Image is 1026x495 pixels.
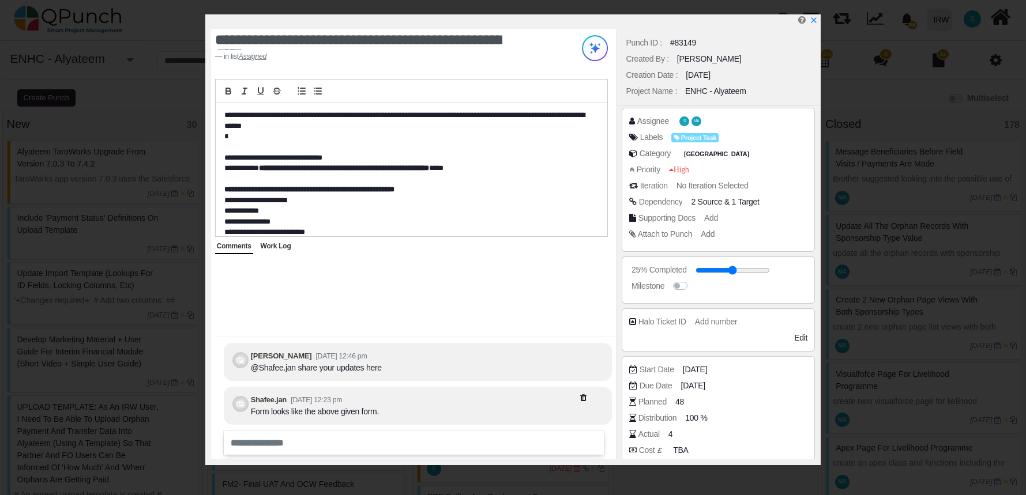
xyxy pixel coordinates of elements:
[637,164,660,176] div: Priority
[681,380,705,392] span: [DATE]
[251,406,379,418] div: Form looks like the above given form.
[675,396,684,408] span: 48
[626,37,662,49] div: Punch ID :
[217,242,251,250] span: Comments
[315,352,367,360] small: [DATE] 12:46 pm
[668,428,673,440] span: 4
[683,364,707,376] span: [DATE]
[640,380,672,392] div: Due Date
[669,165,689,173] span: High
[291,396,342,404] small: [DATE] 12:23 pm
[638,212,696,224] div: Supporting Docs
[640,364,674,376] div: Start Date
[704,213,718,222] span: Add
[640,131,663,143] div: Labels
[261,242,291,250] span: Work Log
[810,16,818,24] svg: x
[638,396,667,408] div: Planned
[638,412,677,424] div: Distribution
[582,35,608,61] img: Try writing with AI
[701,229,715,239] span: Add
[670,37,696,49] div: #83149
[239,52,266,61] u: Assigned
[251,352,311,360] b: [PERSON_NAME]
[671,131,719,143] span: <div><span class="badge badge-secondary" style="background-color: #73D8FF"> <i class="fa fa-tag p...
[685,85,746,97] div: ENHC - Alyateem
[215,51,540,62] footer: in list
[810,16,818,25] a: x
[683,119,686,123] span: S
[657,446,662,455] b: £
[685,412,707,424] span: 100 %
[794,333,807,342] span: Edit
[251,395,287,404] b: Shafee.jan
[677,53,742,65] div: [PERSON_NAME]
[632,264,687,276] div: 25% Completed
[798,16,806,24] i: Edit Punch
[637,115,669,127] div: Assignee
[691,196,759,208] span: &
[695,317,737,326] span: Add number
[639,444,665,456] div: Cost
[638,428,660,440] div: Actual
[732,197,760,206] span: <div class="badge badge-secondary"> FM2-Financial Module Objects a metadata ERD SS</div>
[686,69,710,81] div: [DATE]
[694,119,700,123] span: MA
[673,444,688,456] span: TBA
[691,116,701,126] span: Mahmood Ashraf
[638,316,686,328] div: Halo Ticket ID
[626,85,677,97] div: Project Name :
[626,69,678,81] div: Creation Date :
[626,53,668,65] div: Created By :
[682,149,752,159] span: Pakistan
[632,280,664,292] div: Milestone
[639,196,683,208] div: Dependency
[640,180,668,192] div: Iteration
[638,228,693,240] div: Attach to Punch
[640,148,671,160] div: Category
[239,52,266,61] cite: Source Title
[691,197,722,206] span: <div class="badge badge-secondary"> FM2-Reporting & Analytics FS</div><div class="badge badge-sec...
[671,133,719,143] span: Project Task
[251,362,382,374] div: @Shafee.jan share your updates here
[677,181,749,190] span: No Iteration Selected
[679,116,689,126] span: Shafee.jan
